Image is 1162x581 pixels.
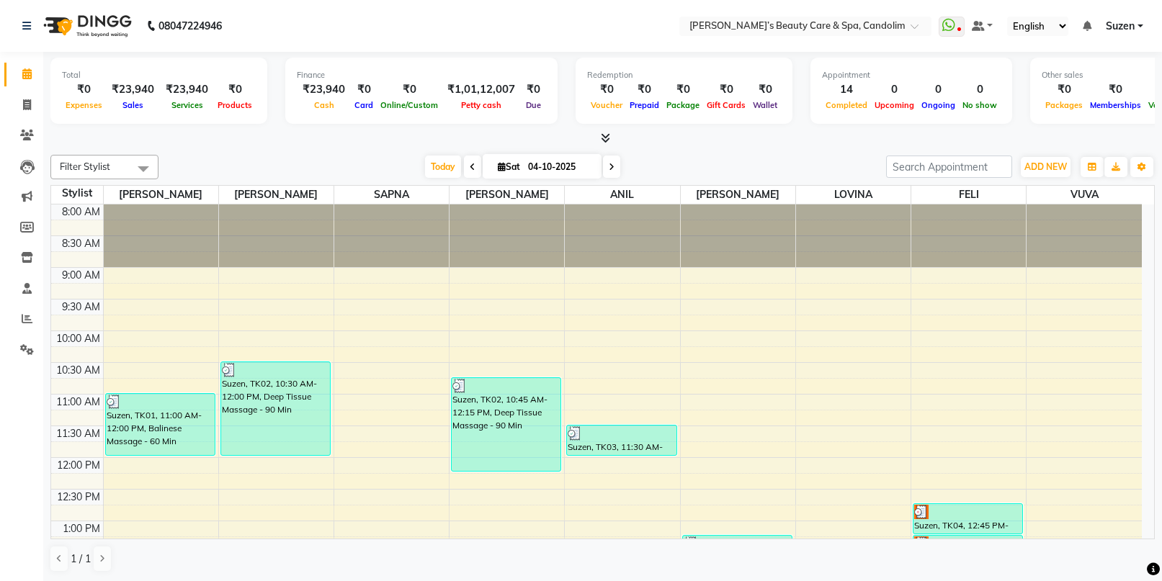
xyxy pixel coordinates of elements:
div: 9:30 AM [59,299,103,315]
span: Sales [119,100,147,110]
span: Gift Cards [703,100,749,110]
div: Suzen, TK03, 11:30 AM-12:00 PM, Hair Cut For Women - Hair Cut [567,425,676,455]
div: ₹23,940 [297,81,351,98]
div: Stylist [51,186,103,201]
div: 9:00 AM [59,268,103,283]
span: Memberships [1086,100,1145,110]
div: 8:00 AM [59,204,103,220]
div: 10:00 AM [53,331,103,346]
div: 12:30 PM [54,490,103,505]
div: Suzen, TK04, 12:45 PM-01:15 PM, Head Massage - 30 Min [913,504,1022,533]
span: [PERSON_NAME] [219,186,334,204]
div: ELEVATIA SOLUTION PRIVATE LIMITED, TK05, 01:15 PM-02:00 PM, Thai Foot Reflexology - 45 Min [683,536,792,581]
span: [PERSON_NAME] [104,186,218,204]
button: ADD NEW [1021,157,1071,177]
span: Wallet [749,100,781,110]
span: ADD NEW [1024,161,1067,172]
div: ₹0 [703,81,749,98]
span: Online/Custom [377,100,442,110]
div: 11:00 AM [53,395,103,410]
span: Today [425,156,461,178]
div: ₹0 [626,81,663,98]
span: VUVA [1027,186,1142,204]
span: Suzen [1106,19,1135,34]
div: ₹0 [749,81,781,98]
div: Appointment [822,69,1001,81]
div: 11:30 AM [53,426,103,441]
div: ₹0 [62,81,106,98]
div: ₹1,01,12,007 [442,81,521,98]
div: Redemption [587,69,781,81]
span: ANIL [565,186,679,204]
div: ₹23,940 [106,81,160,98]
div: Suzen, TK02, 10:30 AM-12:00 PM, Deep Tissue Massage - 90 Min [221,362,330,455]
div: 1:00 PM [60,521,103,536]
div: ₹0 [521,81,546,98]
img: logo [37,6,135,46]
span: Prepaid [626,100,663,110]
span: Cash [310,100,338,110]
div: 0 [871,81,918,98]
span: Petty cash [457,100,505,110]
div: Suzen, TK02, 10:45 AM-12:15 PM, Deep Tissue Massage - 90 Min [452,378,560,471]
div: ₹0 [587,81,626,98]
span: [PERSON_NAME] [450,186,564,204]
div: ₹0 [1042,81,1086,98]
input: Search Appointment [886,156,1012,178]
span: SAPNA [334,186,449,204]
span: Due [522,100,545,110]
div: Suzen, TK04, 01:15 PM-02:00 PM, Thai Foot Reflexology - 45 Min [913,536,1022,581]
div: ₹0 [214,81,256,98]
div: ₹0 [663,81,703,98]
b: 08047224946 [158,6,222,46]
div: Total [62,69,256,81]
div: 0 [918,81,959,98]
span: Voucher [587,100,626,110]
span: Sat [494,161,524,172]
div: 12:00 PM [54,458,103,473]
input: 2025-10-04 [524,156,596,178]
span: LOVINA [796,186,911,204]
span: 1 / 1 [71,551,91,567]
div: ₹0 [1086,81,1145,98]
span: Products [214,100,256,110]
div: 0 [959,81,1001,98]
span: Package [663,100,703,110]
span: Ongoing [918,100,959,110]
div: ₹23,940 [160,81,214,98]
span: Filter Stylist [60,161,110,172]
span: Packages [1042,100,1086,110]
span: Card [351,100,377,110]
div: Suzen, TK01, 11:00 AM-12:00 PM, Balinese Massage - 60 Min [106,394,215,455]
div: 10:30 AM [53,363,103,378]
div: 8:30 AM [59,236,103,251]
span: [PERSON_NAME] [681,186,795,204]
div: Finance [297,69,546,81]
div: ₹0 [377,81,442,98]
span: Upcoming [871,100,918,110]
div: 14 [822,81,871,98]
span: Completed [822,100,871,110]
span: No show [959,100,1001,110]
div: ₹0 [351,81,377,98]
span: FELI [911,186,1026,204]
span: Expenses [62,100,106,110]
span: Services [168,100,207,110]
